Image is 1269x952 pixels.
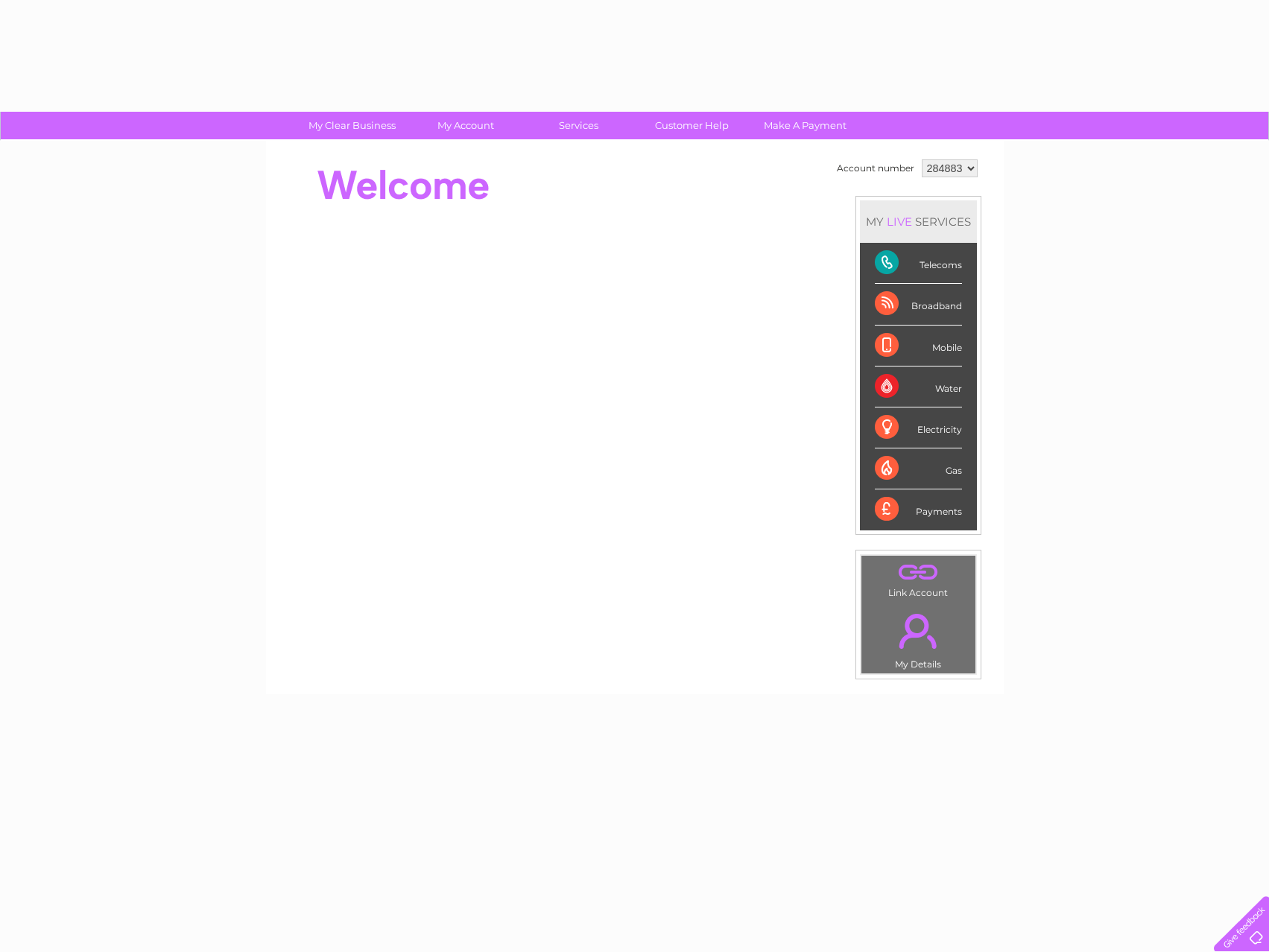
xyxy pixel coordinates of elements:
div: Mobile [875,326,962,366]
td: Link Account [861,555,976,602]
a: My Account [404,112,527,139]
div: LIVE [884,215,915,229]
a: . [865,605,972,657]
td: My Details [861,601,976,674]
div: Telecoms [875,243,962,284]
div: Gas [875,448,962,489]
div: Broadband [875,284,962,325]
a: Make A Payment [744,112,867,139]
td: Account number [833,156,918,181]
a: . [865,559,972,586]
div: Electricity [875,407,962,448]
a: Services [517,112,640,139]
div: Payments [875,489,962,530]
div: MY SERVICES [860,200,977,243]
a: My Clear Business [291,112,414,139]
a: Customer Help [630,112,753,139]
div: Water [875,366,962,407]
